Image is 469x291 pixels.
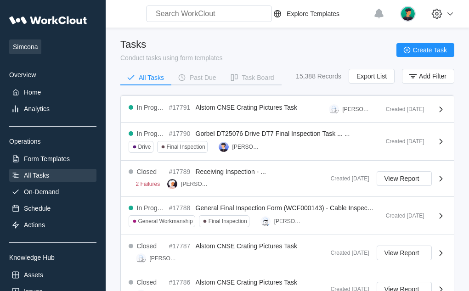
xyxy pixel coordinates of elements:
div: General Workmanship [138,218,193,224]
a: Assets [9,269,96,281]
span: Gorbel DT25076 Drive DT7 Final Inspection Task ... ... [196,130,350,137]
button: Export List [349,69,395,84]
img: clout-01.png [260,216,271,226]
div: #17791 [169,104,192,111]
div: Closed [137,279,157,286]
div: #17787 [169,242,192,250]
div: [PERSON_NAME] [274,218,303,224]
span: Simcona [9,39,41,54]
span: Export List [356,73,387,79]
img: user.png [400,6,416,22]
div: #17790 [169,130,192,137]
button: Task Board [224,71,282,84]
div: Explore Templates [287,10,339,17]
div: Overview [9,71,96,78]
div: Created [DATE] [323,175,369,182]
div: Final Inspection [209,218,247,224]
img: user-4.png [167,179,177,189]
div: [PERSON_NAME] [343,106,371,112]
div: Form Templates [24,155,70,162]
a: Closed#17787Alstom CNSE Crating Pictures Task[PERSON_NAME]Created [DATE]View Report [121,235,454,271]
a: In Progress#17788General Final Inspection Form (WCF000143) - Cable Inspection - ... - ... - ... -... [121,197,454,235]
div: Task Board [242,74,274,81]
button: Add Filter [402,69,454,84]
div: Conduct tasks using form templates [120,54,223,62]
div: Created [DATE] [379,138,424,145]
input: Search WorkClout [146,6,272,22]
a: Form Templates [9,152,96,165]
div: Past Due [190,74,216,81]
a: Explore Templates [272,8,369,19]
a: All Tasks [9,169,96,182]
div: In Progress [137,204,165,212]
div: On-Demand [24,188,59,196]
div: Home [24,89,41,96]
div: Created [DATE] [323,250,369,256]
button: View Report [377,171,432,186]
button: Create Task [396,43,454,57]
a: Actions [9,218,96,231]
div: #17789 [169,168,192,175]
span: View Report [384,250,419,256]
div: Tasks [120,39,223,50]
a: In Progress#17790Gorbel DT25076 Drive DT7 Final Inspection Task ... ...DriveFinal Inspection[PERS... [121,123,454,161]
div: In Progress [137,130,165,137]
button: Past Due [171,71,224,84]
div: In Progress [137,104,165,111]
img: user-5.png [219,142,229,152]
div: Drive [138,144,151,150]
span: Receiving Inspection - ... [196,168,266,175]
div: [PERSON_NAME] [232,144,261,150]
div: Created [DATE] [379,213,424,219]
div: 15,388 Records [296,73,341,80]
a: Schedule [9,202,96,215]
img: clout-09.png [136,253,146,263]
div: Schedule [24,205,51,212]
a: On-Demand [9,185,96,198]
div: Operations [9,138,96,145]
span: Alstom CNSE Crating Pictures Task [196,242,297,250]
div: [PERSON_NAME] [150,255,178,262]
div: #17788 [169,204,192,212]
div: Actions [24,221,45,229]
span: View Report [384,175,419,182]
a: Closed#17789Receiving Inspection - ...2 Failures[PERSON_NAME]Created [DATE]View Report [121,161,454,197]
div: All Tasks [24,172,49,179]
div: 2 Failures [136,181,160,187]
span: Alstom CNSE Crating Pictures Task [196,279,297,286]
a: Home [9,86,96,99]
div: Knowledge Hub [9,254,96,261]
img: clout-09.png [329,104,339,114]
div: [PERSON_NAME] [181,181,209,187]
span: Create Task [413,47,447,53]
div: Closed [137,242,157,250]
div: Created [DATE] [379,106,424,112]
span: General Final Inspection Form (WCF000143) - Cable Inspection - ... - ... - ... - ... [196,204,422,212]
a: Analytics [9,102,96,115]
button: All Tasks [120,71,171,84]
div: Analytics [24,105,50,112]
span: Alstom CNSE Crating Pictures Task [196,104,297,111]
button: View Report [377,246,432,260]
div: Closed [137,168,157,175]
div: #17786 [169,279,192,286]
span: Add Filter [419,73,446,79]
div: Final Inspection [167,144,205,150]
div: All Tasks [139,74,164,81]
a: In Progress#17791Alstom CNSE Crating Pictures Task[PERSON_NAME]Created [DATE] [121,96,454,123]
